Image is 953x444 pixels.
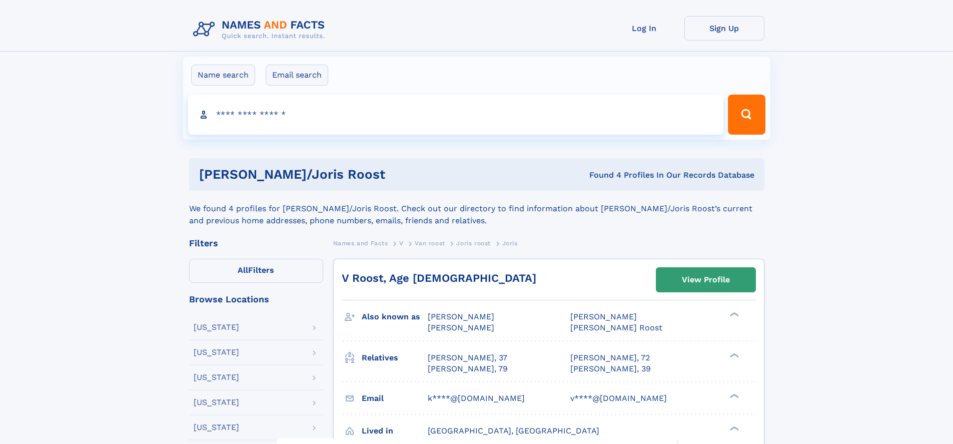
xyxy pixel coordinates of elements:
h3: Relatives [362,349,428,366]
h3: Also known as [362,308,428,325]
div: View Profile [682,268,730,291]
h3: Email [362,390,428,407]
div: [US_STATE] [194,423,239,431]
label: Filters [189,259,323,283]
a: Van roost [415,237,445,249]
span: [GEOGRAPHIC_DATA], [GEOGRAPHIC_DATA] [428,426,599,435]
div: ❯ [727,392,739,399]
div: ❯ [727,311,739,318]
div: Filters [189,239,323,248]
a: [PERSON_NAME], 37 [428,352,507,363]
span: Joris [502,240,518,247]
label: Email search [266,65,328,86]
a: [PERSON_NAME], 79 [428,363,508,374]
a: View Profile [656,268,755,292]
div: Browse Locations [189,295,323,304]
button: Search Button [728,95,765,135]
a: Names and Facts [333,237,388,249]
label: Name search [191,65,255,86]
span: All [238,265,248,275]
a: Sign Up [684,16,764,41]
span: V [399,240,404,247]
div: [US_STATE] [194,398,239,406]
div: ❯ [727,352,739,358]
div: ❯ [727,425,739,431]
span: Van roost [415,240,445,247]
a: [PERSON_NAME], 72 [570,352,650,363]
div: [US_STATE] [194,323,239,331]
a: Joris roost [456,237,491,249]
span: [PERSON_NAME] [570,312,637,321]
span: [PERSON_NAME] [428,323,494,332]
span: [PERSON_NAME] Roost [570,323,662,332]
h3: Lived in [362,422,428,439]
div: We found 4 profiles for [PERSON_NAME]/Joris Roost. Check out our directory to find information ab... [189,191,764,227]
a: Log In [604,16,684,41]
h1: [PERSON_NAME]/joris Roost [199,168,487,181]
img: Logo Names and Facts [189,16,333,43]
span: Joris roost [456,240,491,247]
div: [US_STATE] [194,348,239,356]
a: [PERSON_NAME], 39 [570,363,651,374]
a: V [399,237,404,249]
div: [US_STATE] [194,373,239,381]
span: [PERSON_NAME] [428,312,494,321]
input: search input [188,95,724,135]
a: V Roost, Age [DEMOGRAPHIC_DATA] [342,272,536,284]
div: Found 4 Profiles In Our Records Database [487,170,754,181]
